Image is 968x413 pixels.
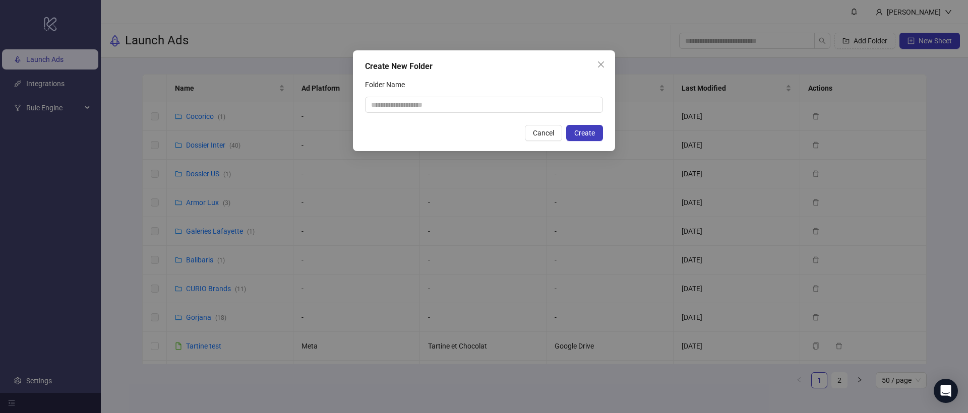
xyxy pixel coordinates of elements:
input: Name Folder Name [365,97,603,113]
button: Cancel [525,125,562,141]
div: Create New Folder [365,60,603,73]
button: Close [593,56,609,73]
span: Create [574,129,595,137]
div: Open Intercom Messenger [934,379,958,403]
label: Folder Name [365,77,411,93]
button: Create [566,125,603,141]
span: close [597,60,605,68]
span: Cancel [533,129,554,137]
